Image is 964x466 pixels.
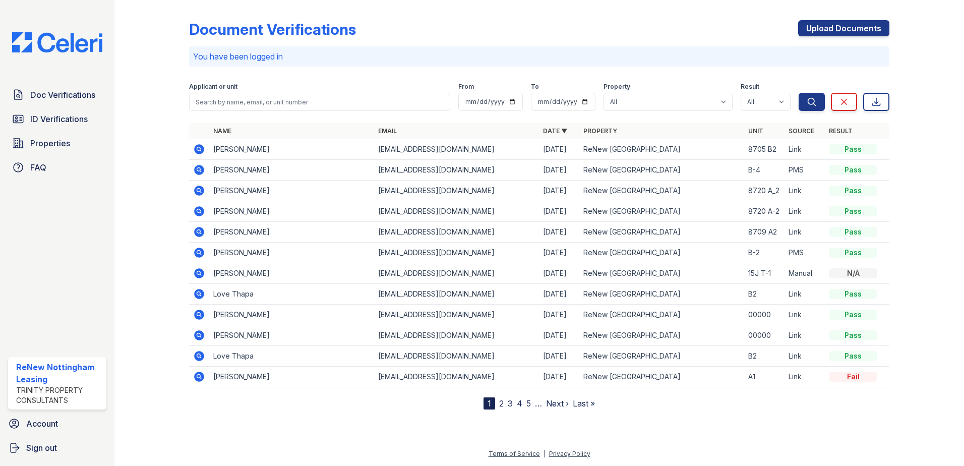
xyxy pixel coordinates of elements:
[789,127,814,135] a: Source
[539,325,579,346] td: [DATE]
[539,367,579,387] td: [DATE]
[549,450,590,457] a: Privacy Policy
[189,83,237,91] label: Applicant or unit
[744,346,785,367] td: B2
[374,160,539,181] td: [EMAIL_ADDRESS][DOMAIN_NAME]
[4,438,110,458] a: Sign out
[744,284,785,305] td: B2
[16,385,102,405] div: Trinity Property Consultants
[531,83,539,91] label: To
[785,346,825,367] td: Link
[374,201,539,222] td: [EMAIL_ADDRESS][DOMAIN_NAME]
[374,222,539,243] td: [EMAIL_ADDRESS][DOMAIN_NAME]
[829,330,877,340] div: Pass
[8,133,106,153] a: Properties
[785,284,825,305] td: Link
[785,139,825,160] td: Link
[209,181,374,201] td: [PERSON_NAME]
[785,201,825,222] td: Link
[526,398,531,409] a: 5
[785,181,825,201] td: Link
[209,263,374,284] td: [PERSON_NAME]
[744,367,785,387] td: A1
[785,263,825,284] td: Manual
[785,243,825,263] td: PMS
[189,93,450,111] input: Search by name, email, or unit number
[374,325,539,346] td: [EMAIL_ADDRESS][DOMAIN_NAME]
[829,372,877,382] div: Fail
[829,248,877,258] div: Pass
[8,109,106,129] a: ID Verifications
[579,346,744,367] td: ReNew [GEOGRAPHIC_DATA]
[785,367,825,387] td: Link
[543,127,567,135] a: Date ▼
[374,243,539,263] td: [EMAIL_ADDRESS][DOMAIN_NAME]
[508,398,513,409] a: 3
[209,325,374,346] td: [PERSON_NAME]
[209,243,374,263] td: [PERSON_NAME]
[579,284,744,305] td: ReNew [GEOGRAPHIC_DATA]
[193,50,885,63] p: You have been logged in
[30,137,70,149] span: Properties
[741,83,759,91] label: Result
[539,160,579,181] td: [DATE]
[539,201,579,222] td: [DATE]
[829,186,877,196] div: Pass
[744,263,785,284] td: 15J T-1
[374,181,539,201] td: [EMAIL_ADDRESS][DOMAIN_NAME]
[374,367,539,387] td: [EMAIL_ADDRESS][DOMAIN_NAME]
[209,222,374,243] td: [PERSON_NAME]
[583,127,617,135] a: Property
[374,346,539,367] td: [EMAIL_ADDRESS][DOMAIN_NAME]
[579,305,744,325] td: ReNew [GEOGRAPHIC_DATA]
[748,127,763,135] a: Unit
[829,227,877,237] div: Pass
[374,263,539,284] td: [EMAIL_ADDRESS][DOMAIN_NAME]
[539,181,579,201] td: [DATE]
[209,305,374,325] td: [PERSON_NAME]
[579,222,744,243] td: ReNew [GEOGRAPHIC_DATA]
[744,201,785,222] td: 8720 A-2
[546,398,569,409] a: Next ›
[539,139,579,160] td: [DATE]
[744,222,785,243] td: 8709 A2
[209,139,374,160] td: [PERSON_NAME]
[8,85,106,105] a: Doc Verifications
[573,398,595,409] a: Last »
[8,157,106,178] a: FAQ
[539,284,579,305] td: [DATE]
[829,289,877,299] div: Pass
[829,165,877,175] div: Pass
[744,139,785,160] td: 8705 B2
[189,20,356,38] div: Document Verifications
[579,181,744,201] td: ReNew [GEOGRAPHIC_DATA]
[785,160,825,181] td: PMS
[829,206,877,216] div: Pass
[209,346,374,367] td: Love Thapa
[458,83,474,91] label: From
[579,160,744,181] td: ReNew [GEOGRAPHIC_DATA]
[604,83,630,91] label: Property
[489,450,540,457] a: Terms of Service
[30,113,88,125] span: ID Verifications
[744,305,785,325] td: 00000
[579,201,744,222] td: ReNew [GEOGRAPHIC_DATA]
[785,222,825,243] td: Link
[539,305,579,325] td: [DATE]
[744,243,785,263] td: B-2
[798,20,889,36] a: Upload Documents
[26,418,58,430] span: Account
[499,398,504,409] a: 2
[539,243,579,263] td: [DATE]
[579,325,744,346] td: ReNew [GEOGRAPHIC_DATA]
[4,32,110,52] img: CE_Logo_Blue-a8612792a0a2168367f1c8372b55b34899dd931a85d93a1a3d3e32e68fde9ad4.png
[539,222,579,243] td: [DATE]
[744,181,785,201] td: 8720 A_2
[374,305,539,325] td: [EMAIL_ADDRESS][DOMAIN_NAME]
[744,160,785,181] td: B-4
[535,397,542,410] span: …
[517,398,522,409] a: 4
[209,201,374,222] td: [PERSON_NAME]
[829,127,853,135] a: Result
